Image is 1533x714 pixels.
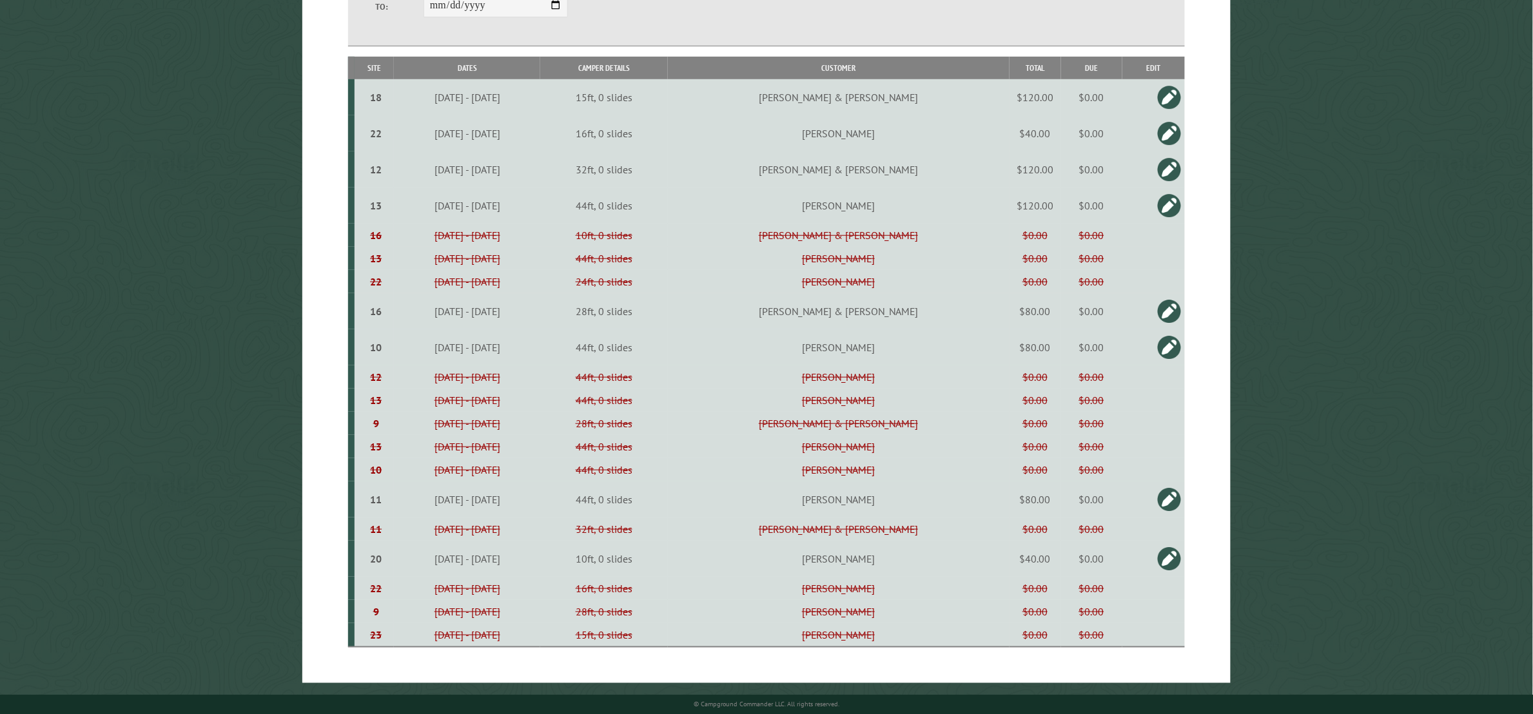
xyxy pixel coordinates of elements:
[360,493,392,506] div: 11
[1061,623,1122,647] td: $0.00
[1061,115,1122,151] td: $0.00
[540,188,667,224] td: 44ft, 0 slides
[540,600,667,623] td: 28ft, 0 slides
[1061,79,1122,115] td: $0.00
[668,412,1010,435] td: [PERSON_NAME] & [PERSON_NAME]
[668,577,1010,600] td: [PERSON_NAME]
[360,305,392,318] div: 16
[1122,57,1185,79] th: Edit
[396,582,538,595] div: [DATE] - [DATE]
[1061,412,1122,435] td: $0.00
[396,229,538,242] div: [DATE] - [DATE]
[540,270,667,293] td: 24ft, 0 slides
[540,458,667,481] td: 44ft, 0 slides
[1010,270,1061,293] td: $0.00
[1061,481,1122,517] td: $0.00
[668,600,1010,623] td: [PERSON_NAME]
[396,552,538,565] div: [DATE] - [DATE]
[540,481,667,517] td: 44ft, 0 slides
[360,605,392,618] div: 9
[1061,541,1122,577] td: $0.00
[668,481,1010,517] td: [PERSON_NAME]
[396,163,538,176] div: [DATE] - [DATE]
[540,541,667,577] td: 10ft, 0 slides
[360,91,392,104] div: 18
[540,293,667,329] td: 28ft, 0 slides
[1010,224,1061,247] td: $0.00
[1061,224,1122,247] td: $0.00
[396,275,538,288] div: [DATE] - [DATE]
[1010,435,1061,458] td: $0.00
[668,329,1010,365] td: [PERSON_NAME]
[668,57,1010,79] th: Customer
[1010,188,1061,224] td: $120.00
[1061,458,1122,481] td: $0.00
[1061,329,1122,365] td: $0.00
[668,247,1010,270] td: [PERSON_NAME]
[1061,577,1122,600] td: $0.00
[360,163,392,176] div: 12
[375,1,424,13] label: To:
[668,435,1010,458] td: [PERSON_NAME]
[540,329,667,365] td: 44ft, 0 slides
[540,623,667,647] td: 15ft, 0 slides
[1010,412,1061,435] td: $0.00
[396,628,538,641] div: [DATE] - [DATE]
[1010,79,1061,115] td: $120.00
[540,577,667,600] td: 16ft, 0 slides
[1010,151,1061,188] td: $120.00
[694,700,839,708] small: © Campground Commander LLC. All rights reserved.
[668,151,1010,188] td: [PERSON_NAME] & [PERSON_NAME]
[668,365,1010,389] td: [PERSON_NAME]
[540,151,667,188] td: 32ft, 0 slides
[360,371,392,383] div: 12
[668,517,1010,541] td: [PERSON_NAME] & [PERSON_NAME]
[1010,517,1061,541] td: $0.00
[396,493,538,506] div: [DATE] - [DATE]
[1061,57,1122,79] th: Due
[1010,577,1061,600] td: $0.00
[540,224,667,247] td: 10ft, 0 slides
[360,229,392,242] div: 16
[1010,365,1061,389] td: $0.00
[1061,517,1122,541] td: $0.00
[668,389,1010,412] td: [PERSON_NAME]
[540,79,667,115] td: 15ft, 0 slides
[668,79,1010,115] td: [PERSON_NAME] & [PERSON_NAME]
[1010,600,1061,623] td: $0.00
[1061,270,1122,293] td: $0.00
[360,127,392,140] div: 22
[668,623,1010,647] td: [PERSON_NAME]
[396,440,538,453] div: [DATE] - [DATE]
[540,435,667,458] td: 44ft, 0 slides
[360,628,392,641] div: 23
[396,463,538,476] div: [DATE] - [DATE]
[1010,623,1061,647] td: $0.00
[1061,151,1122,188] td: $0.00
[396,305,538,318] div: [DATE] - [DATE]
[1010,389,1061,412] td: $0.00
[396,523,538,535] div: [DATE] - [DATE]
[360,199,392,212] div: 13
[1010,481,1061,517] td: $80.00
[360,440,392,453] div: 13
[1010,57,1061,79] th: Total
[668,115,1010,151] td: [PERSON_NAME]
[360,252,392,265] div: 13
[360,417,392,430] div: 9
[540,57,667,79] th: Camper Details
[1061,389,1122,412] td: $0.00
[1061,435,1122,458] td: $0.00
[396,394,538,407] div: [DATE] - [DATE]
[1010,329,1061,365] td: $80.00
[396,371,538,383] div: [DATE] - [DATE]
[360,463,392,476] div: 10
[668,458,1010,481] td: [PERSON_NAME]
[668,293,1010,329] td: [PERSON_NAME] & [PERSON_NAME]
[1010,115,1061,151] td: $40.00
[1061,600,1122,623] td: $0.00
[360,394,392,407] div: 13
[1010,541,1061,577] td: $40.00
[1061,293,1122,329] td: $0.00
[396,417,538,430] div: [DATE] - [DATE]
